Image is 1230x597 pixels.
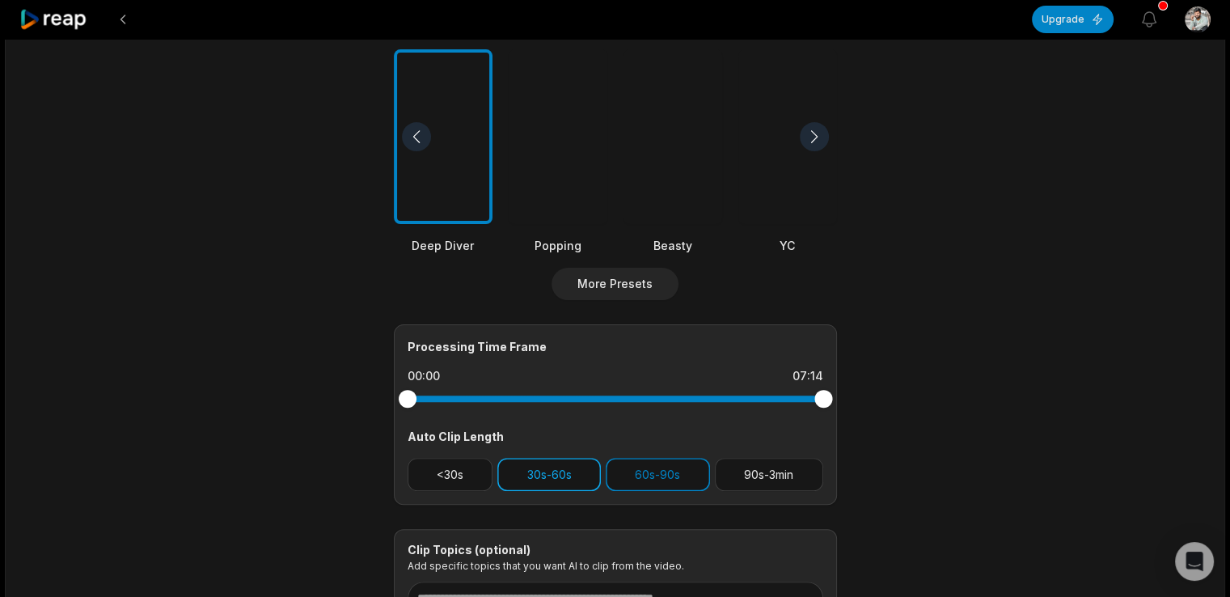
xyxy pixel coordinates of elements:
div: 00:00 [408,368,440,384]
div: Open Intercom Messenger [1175,542,1214,581]
button: Upgrade [1032,6,1114,33]
button: <30s [408,458,493,491]
p: Add specific topics that you want AI to clip from the video. [408,560,823,572]
div: YC [738,237,837,254]
button: 30s-60s [497,458,601,491]
div: Popping [509,237,607,254]
div: Auto Clip Length [408,428,823,445]
div: Processing Time Frame [408,338,823,355]
button: 90s-3min [715,458,823,491]
div: 07:14 [793,368,823,384]
div: Beasty [623,237,722,254]
button: 60s-90s [606,458,710,491]
div: Deep Diver [394,237,492,254]
div: Clip Topics (optional) [408,543,823,557]
button: More Presets [552,268,678,300]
